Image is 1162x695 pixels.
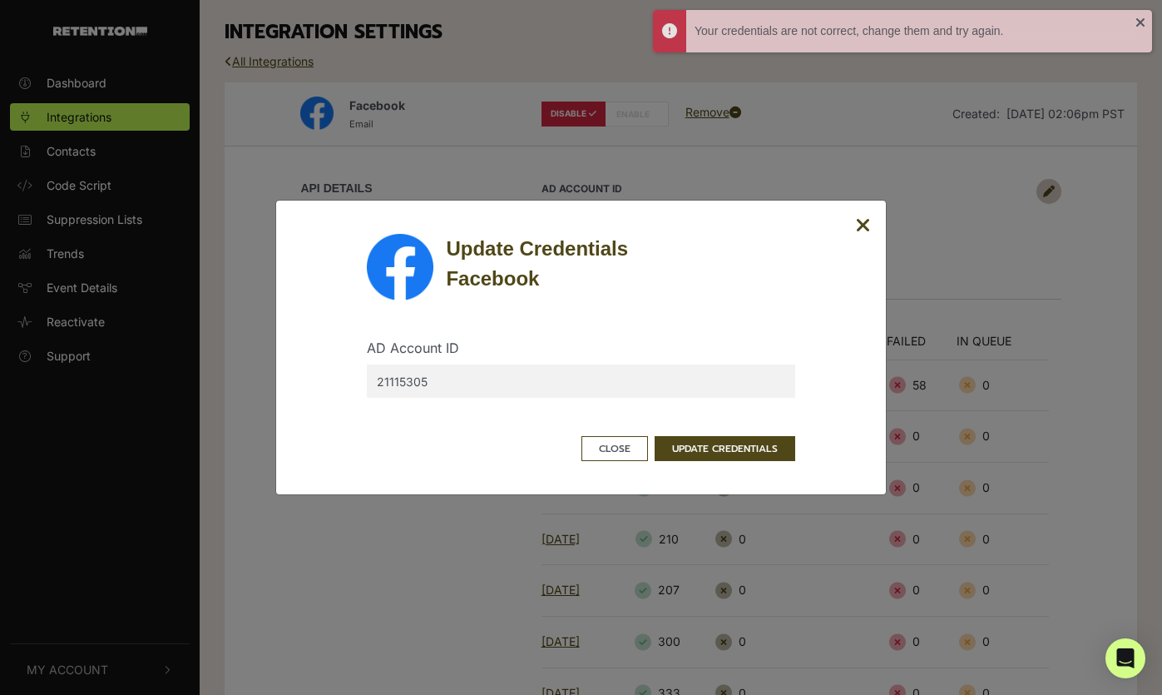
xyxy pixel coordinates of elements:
div: Open Intercom Messenger [1105,638,1145,678]
label: AD Account ID [367,338,459,358]
button: Close [581,436,648,461]
img: Facebook [367,234,433,300]
button: Close [856,216,871,236]
div: Update Credentials [446,234,794,294]
button: UPDATE CREDENTIALS [655,436,795,461]
strong: Facebook [446,267,539,290]
div: Your credentials are not correct, change them and try again. [695,22,1135,40]
input: [AD Account ID] [367,365,794,398]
